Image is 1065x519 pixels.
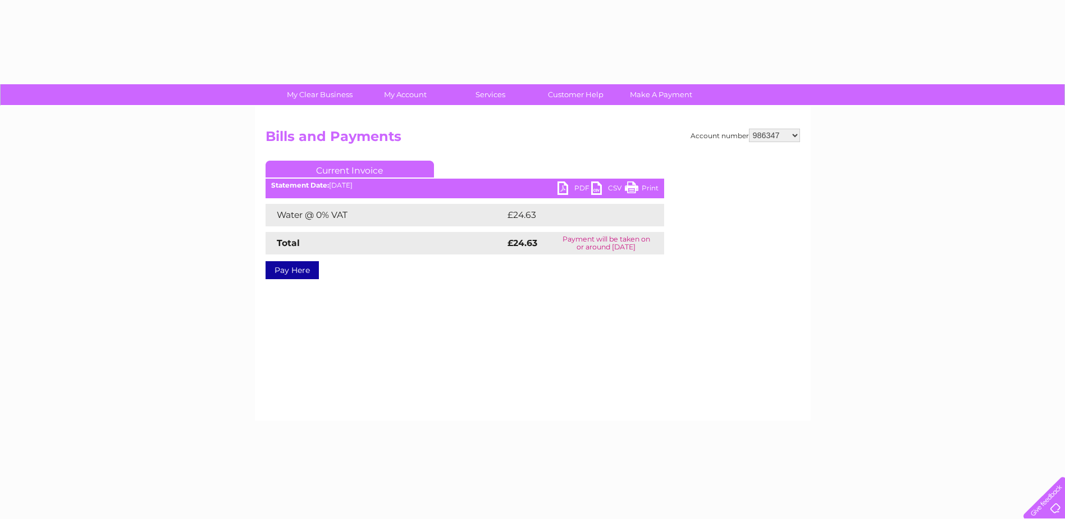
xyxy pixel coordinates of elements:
a: Print [625,181,659,198]
strong: Total [277,238,300,248]
div: [DATE] [266,181,664,189]
td: Water @ 0% VAT [266,204,505,226]
td: Payment will be taken on or around [DATE] [549,232,664,254]
a: PDF [557,181,591,198]
td: £24.63 [505,204,642,226]
strong: £24.63 [508,238,537,248]
div: Account number [691,129,800,142]
a: My Clear Business [273,84,366,105]
h2: Bills and Payments [266,129,800,150]
a: CSV [591,181,625,198]
a: Customer Help [529,84,622,105]
a: Current Invoice [266,161,434,177]
a: Pay Here [266,261,319,279]
a: Services [444,84,537,105]
a: Make A Payment [615,84,707,105]
b: Statement Date: [271,181,329,189]
a: My Account [359,84,451,105]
